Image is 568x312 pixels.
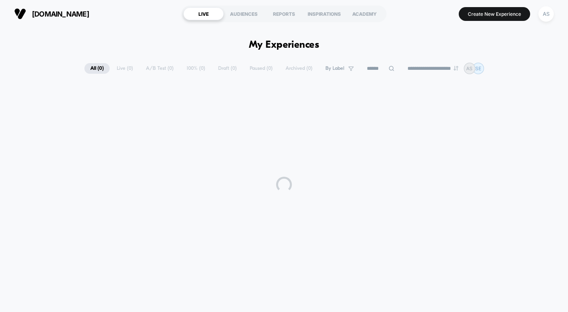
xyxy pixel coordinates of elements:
span: All ( 0 ) [84,63,110,74]
button: [DOMAIN_NAME] [12,7,92,20]
button: AS [536,6,556,22]
div: AUDIENCES [224,7,264,20]
p: SE [475,65,481,71]
div: REPORTS [264,7,304,20]
button: Create New Experience [459,7,530,21]
div: INSPIRATIONS [304,7,344,20]
h1: My Experiences [249,39,319,51]
div: AS [538,6,554,22]
p: AS [466,65,473,71]
img: Visually logo [14,8,26,20]
span: [DOMAIN_NAME] [32,10,89,18]
span: By Label [325,65,344,71]
img: end [454,66,458,71]
div: LIVE [183,7,224,20]
div: ACADEMY [344,7,385,20]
